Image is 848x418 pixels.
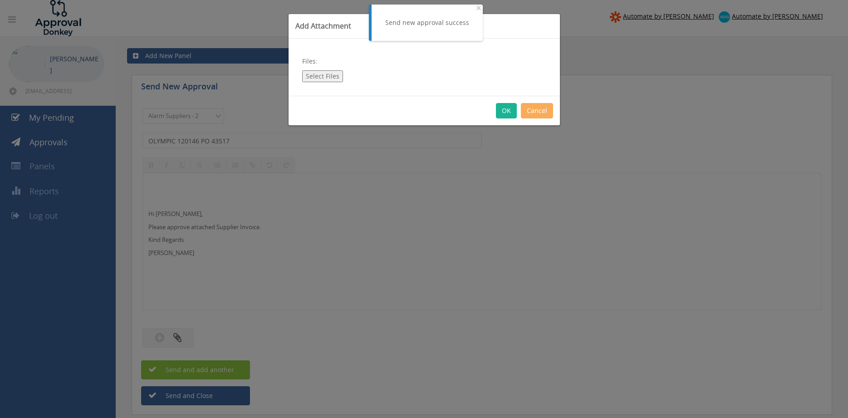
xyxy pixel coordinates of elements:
[289,39,560,96] div: Files:
[476,1,481,14] span: ×
[295,21,553,31] h3: Add Attachment
[302,70,343,82] button: Select Files
[385,18,469,27] div: Send new approval success
[496,103,517,118] button: OK
[521,103,553,118] button: Cancel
